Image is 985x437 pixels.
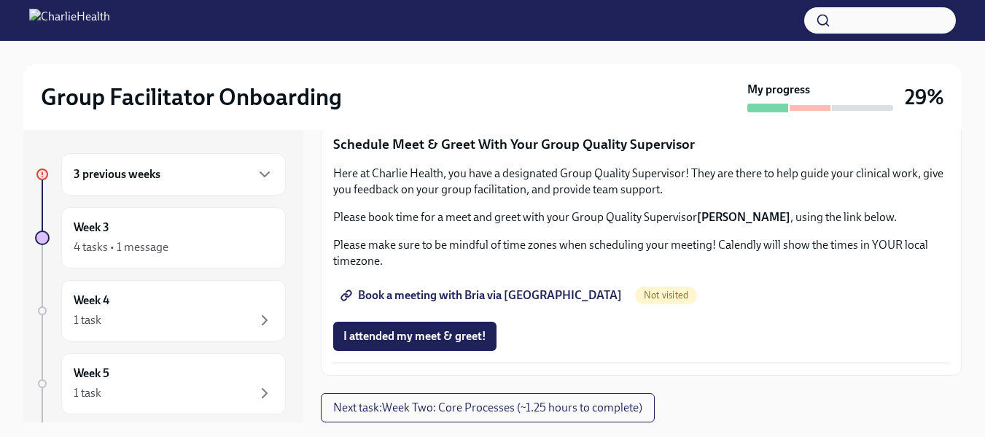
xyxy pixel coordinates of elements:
[74,366,109,382] h6: Week 5
[333,322,497,351] button: I attended my meet & greet!
[333,135,949,154] p: Schedule Meet & Greet With Your Group Quality Supervisor
[74,239,168,255] div: 4 tasks • 1 message
[697,210,790,224] strong: [PERSON_NAME]
[41,82,342,112] h2: Group Facilitator Onboarding
[333,237,949,269] p: Please make sure to be mindful of time zones when scheduling your meeting! Calendly will show the...
[333,281,632,310] a: Book a meeting with Bria via [GEOGRAPHIC_DATA]
[333,166,949,198] p: Here at Charlie Health, you have a designated Group Quality Supervisor! They are there to help gu...
[333,401,642,415] span: Next task : Week Two: Core Processes (~1.25 hours to complete)
[74,220,109,236] h6: Week 3
[35,207,286,268] a: Week 34 tasks • 1 message
[343,288,622,303] span: Book a meeting with Bria via [GEOGRAPHIC_DATA]
[35,280,286,341] a: Week 41 task
[35,353,286,414] a: Week 51 task
[74,293,109,309] h6: Week 4
[343,329,486,344] span: I attended my meet & greet!
[29,9,110,32] img: CharlieHealth
[905,84,944,110] h3: 29%
[74,312,101,328] div: 1 task
[61,153,286,196] div: 3 previous weeks
[74,385,101,401] div: 1 task
[747,82,810,98] strong: My progress
[635,290,697,301] span: Not visited
[333,209,949,225] p: Please book time for a meet and greet with your Group Quality Supervisor , using the link below.
[74,166,160,182] h6: 3 previous weeks
[321,393,655,422] button: Next task:Week Two: Core Processes (~1.25 hours to complete)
